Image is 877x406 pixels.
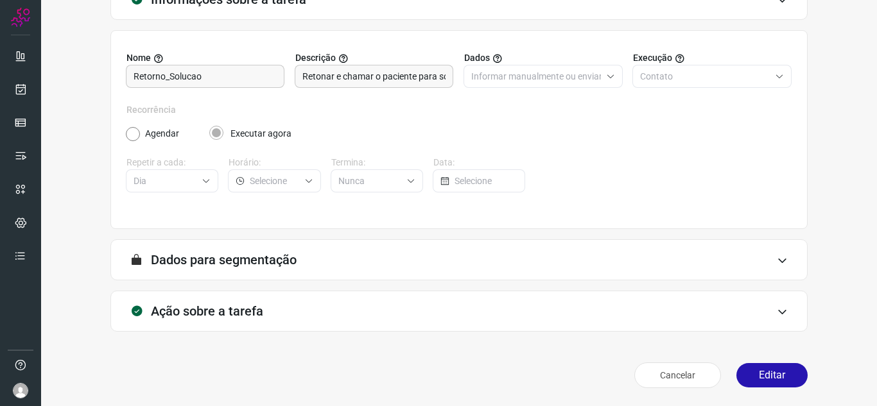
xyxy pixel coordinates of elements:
[302,65,446,87] input: Forneça uma breve descrição da sua tarefa.
[433,156,525,169] label: Data:
[634,362,721,388] button: Cancelar
[633,51,672,65] span: Execução
[295,51,336,65] span: Descrição
[338,170,401,192] input: Selecione
[126,51,151,65] span: Nome
[455,170,517,192] input: Selecione
[230,127,291,140] label: Executar agora
[13,383,28,398] img: avatar-user-boy.jpg
[331,156,423,169] label: Termina:
[134,170,196,192] input: Selecione
[145,127,179,140] label: Agendar
[151,303,263,319] h3: Ação sobre a tarefa
[126,103,792,117] label: Recorrência
[134,65,277,87] input: Digite o nome para a sua tarefa.
[229,156,320,169] label: Horário:
[640,65,770,87] input: Selecione o tipo de envio
[11,8,30,27] img: Logo
[736,363,808,387] button: Editar
[250,170,299,192] input: Selecione
[464,51,490,65] span: Dados
[471,65,601,87] input: Selecione o tipo de envio
[126,156,218,169] label: Repetir a cada:
[151,252,297,267] h3: Dados para segmentação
